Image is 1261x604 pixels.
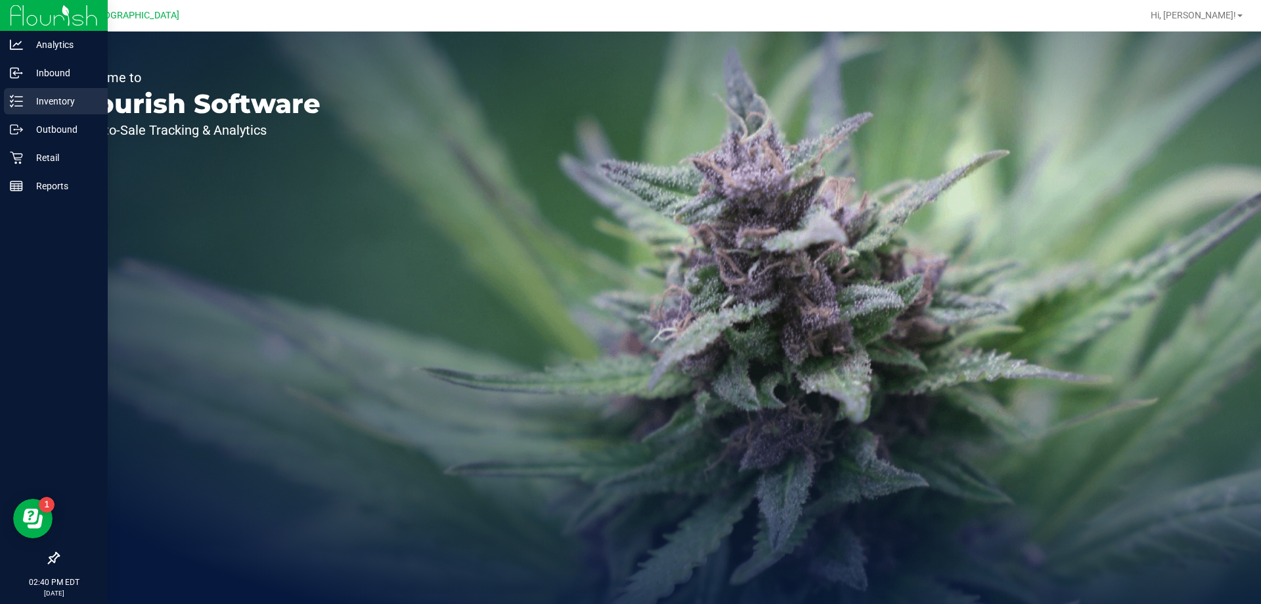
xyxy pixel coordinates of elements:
[10,179,23,193] inline-svg: Reports
[10,95,23,108] inline-svg: Inventory
[23,178,102,194] p: Reports
[71,124,321,137] p: Seed-to-Sale Tracking & Analytics
[23,150,102,166] p: Retail
[39,497,55,513] iframe: Resource center unread badge
[23,122,102,137] p: Outbound
[89,10,179,21] span: [GEOGRAPHIC_DATA]
[6,588,102,598] p: [DATE]
[1151,10,1236,20] span: Hi, [PERSON_NAME]!
[71,91,321,117] p: Flourish Software
[71,71,321,84] p: Welcome to
[6,576,102,588] p: 02:40 PM EDT
[10,151,23,164] inline-svg: Retail
[10,38,23,51] inline-svg: Analytics
[10,66,23,80] inline-svg: Inbound
[23,93,102,109] p: Inventory
[23,37,102,53] p: Analytics
[13,499,53,538] iframe: Resource center
[23,65,102,81] p: Inbound
[10,123,23,136] inline-svg: Outbound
